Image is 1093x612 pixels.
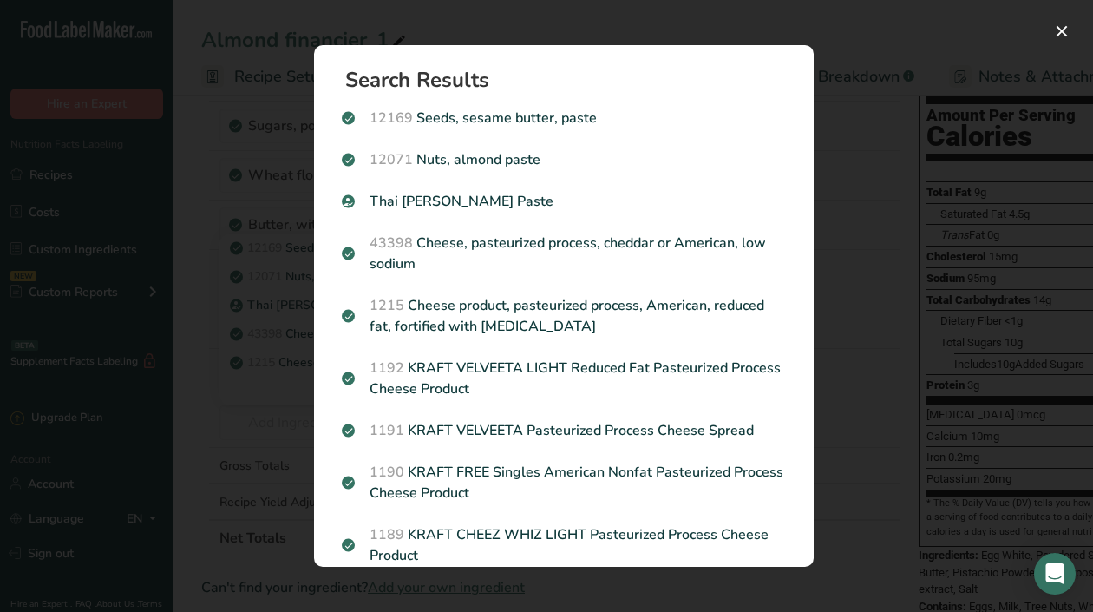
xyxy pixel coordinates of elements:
[370,109,413,128] span: 12169
[370,525,404,544] span: 1189
[342,524,786,566] p: KRAFT CHEEZ WHIZ LIGHT Pasteurized Process Cheese Product
[342,149,786,170] p: Nuts, almond paste
[370,234,413,253] span: 43398
[370,421,404,440] span: 1191
[370,150,413,169] span: 12071
[342,462,786,503] p: KRAFT FREE Singles American Nonfat Pasteurized Process Cheese Product
[345,69,796,90] h1: Search Results
[342,358,786,399] p: KRAFT VELVEETA LIGHT Reduced Fat Pasteurized Process Cheese Product
[370,296,404,315] span: 1215
[370,359,404,378] span: 1192
[342,191,786,212] p: Thai [PERSON_NAME] Paste
[342,420,786,441] p: KRAFT VELVEETA Pasteurized Process Cheese Spread
[342,108,786,128] p: Seeds, sesame butter, paste
[342,295,786,337] p: Cheese product, pasteurized process, American, reduced fat, fortified with [MEDICAL_DATA]
[342,233,786,274] p: Cheese, pasteurized process, cheddar or American, low sodium
[1034,553,1076,595] div: Open Intercom Messenger
[370,463,404,482] span: 1190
